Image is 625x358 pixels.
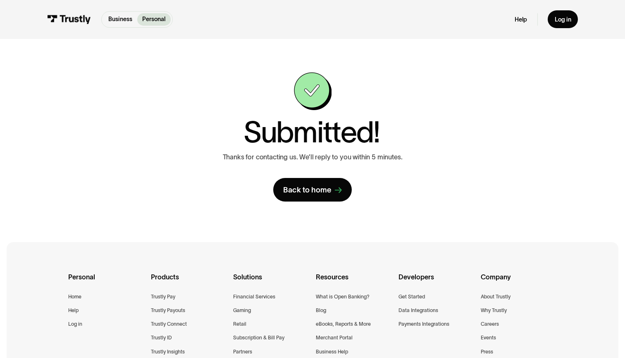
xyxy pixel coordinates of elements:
[481,334,496,342] a: Events
[481,272,557,293] div: Company
[481,293,510,301] a: About Trustly
[151,306,185,315] a: Trustly Payouts
[233,320,246,329] a: Retail
[481,348,493,356] a: Press
[398,320,449,329] a: Payments Integrations
[316,320,371,329] a: eBooks, Reports & More
[548,10,578,28] a: Log in
[233,272,309,293] div: Solutions
[151,293,175,301] a: Trustly Pay
[223,153,403,161] p: Thanks for contacting us. We’ll reply to you within 5 minutes.
[243,117,380,147] h1: Submitted!
[137,13,170,26] a: Personal
[233,306,251,315] a: Gaming
[283,185,332,195] div: Back to home
[398,306,438,315] a: Data Integrations
[555,16,571,24] div: Log in
[68,272,144,293] div: Personal
[68,306,79,315] a: Help
[316,306,326,315] a: Blog
[151,272,227,293] div: Products
[273,178,352,201] a: Back to home
[481,306,507,315] a: Why Trustly
[108,15,132,24] p: Business
[515,16,527,24] a: Help
[68,293,81,301] a: Home
[316,334,353,342] a: Merchant Portal
[316,272,392,293] div: Resources
[316,348,348,356] a: Business Help
[481,320,499,329] a: Careers
[142,15,165,24] p: Personal
[47,15,91,24] img: Trustly Logo
[233,348,252,356] a: Partners
[398,293,425,301] a: Get Started
[151,320,187,329] a: Trustly Connect
[68,320,82,329] a: Log in
[233,293,275,301] a: Financial Services
[151,348,185,356] a: Trustly Insights
[233,334,284,342] a: Subscription & Bill Pay
[316,293,370,301] a: What is Open Banking?
[398,272,475,293] div: Developers
[103,13,137,26] a: Business
[151,334,172,342] a: Trustly ID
